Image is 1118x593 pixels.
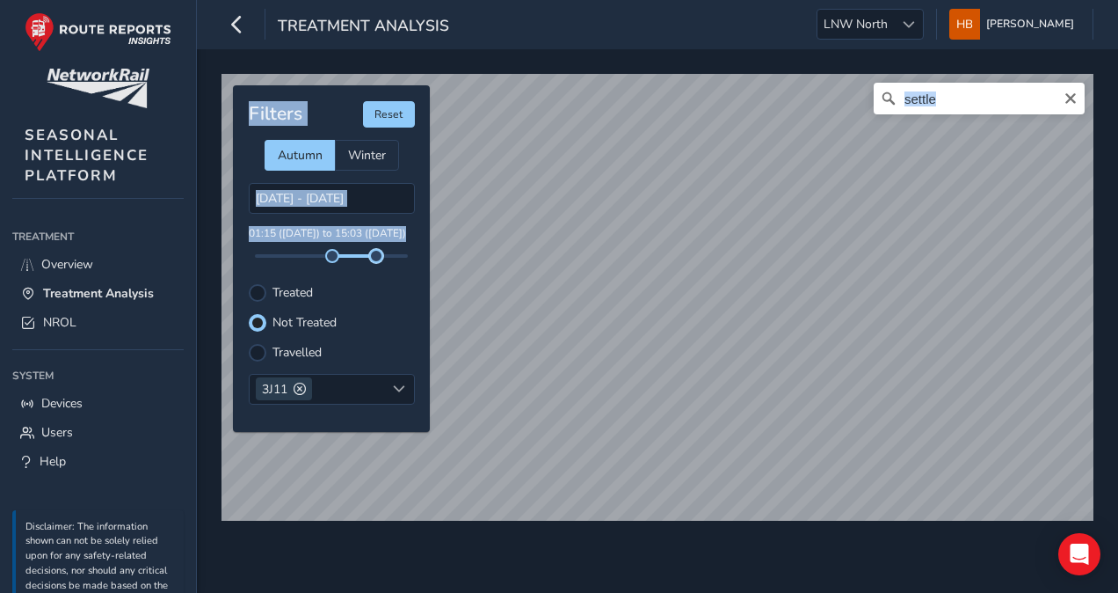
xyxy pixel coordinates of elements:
[986,9,1074,40] span: [PERSON_NAME]
[1064,89,1078,106] button: Clear
[41,395,83,412] span: Devices
[40,453,66,470] span: Help
[249,226,415,242] p: 01:15 ([DATE]) to 15:03 ([DATE])
[278,15,449,40] span: Treatment Analysis
[12,447,184,476] a: Help
[262,381,287,398] span: 3J11
[272,317,337,329] label: Not Treated
[43,285,154,302] span: Treatment Analysis
[348,147,386,164] span: Winter
[41,424,73,441] span: Users
[249,103,302,125] h4: Filters
[47,69,149,108] img: customer logo
[25,12,171,52] img: rr logo
[12,389,184,418] a: Devices
[12,279,184,308] a: Treatment Analysis
[221,74,1093,521] canvas: Map
[41,256,93,273] span: Overview
[874,83,1085,114] input: Search
[25,125,149,186] span: SEASONAL INTELLIGENCE PLATFORM
[949,9,980,40] img: diamond-layout
[272,347,322,359] label: Travelled
[12,250,184,279] a: Overview
[12,418,184,447] a: Users
[265,140,335,171] div: Autumn
[43,314,76,331] span: NROL
[12,308,184,337] a: NROL
[949,9,1080,40] button: [PERSON_NAME]
[12,362,184,389] div: System
[272,287,313,299] label: Treated
[817,10,894,39] span: LNW North
[12,223,184,250] div: Treatment
[278,147,323,164] span: Autumn
[1058,533,1100,575] div: Open Intercom Messenger
[335,140,399,171] div: Winter
[363,101,415,128] button: Reset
